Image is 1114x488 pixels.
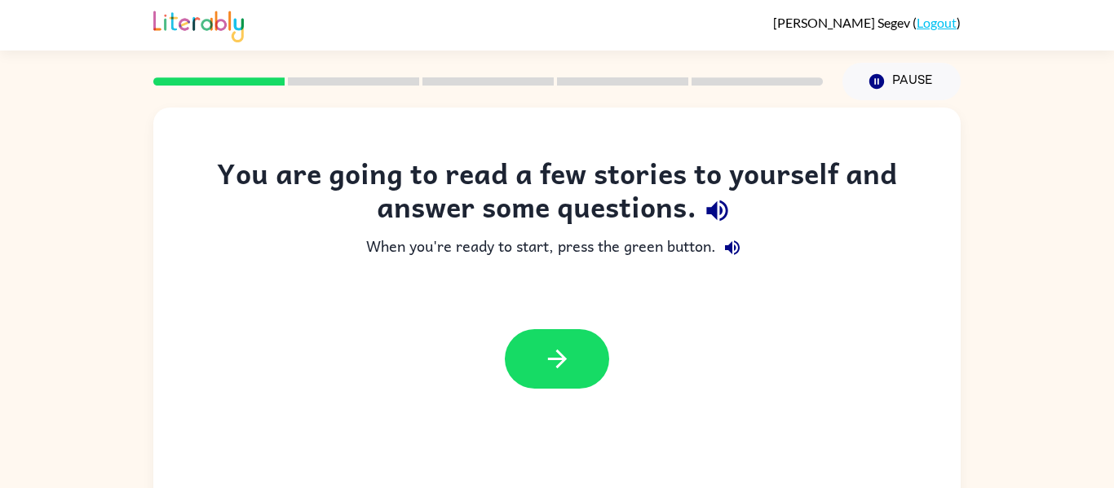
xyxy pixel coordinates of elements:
img: Literably [153,7,244,42]
span: [PERSON_NAME] Segev [773,15,913,30]
div: When you're ready to start, press the green button. [186,231,928,264]
a: Logout [917,15,957,30]
div: You are going to read a few stories to yourself and answer some questions. [186,156,928,231]
div: ( ) [773,15,961,30]
button: Pause [842,63,961,100]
